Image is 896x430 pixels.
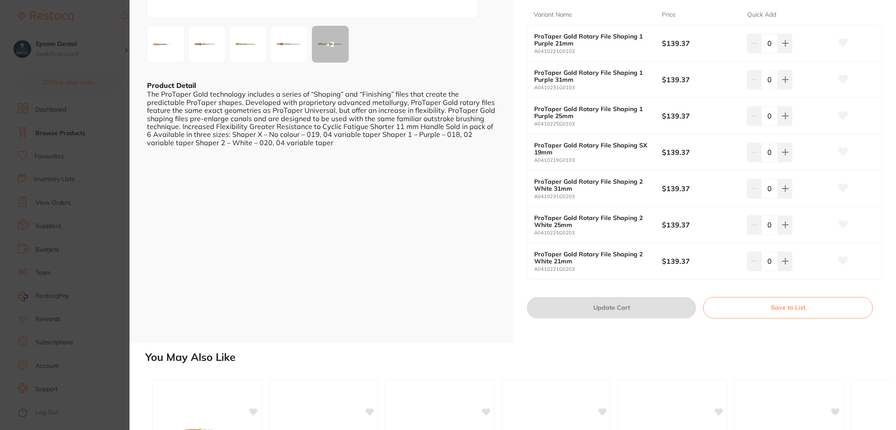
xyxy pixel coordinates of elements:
[534,230,662,236] small: A0410225G0203
[747,10,776,19] p: Quick Add
[534,85,662,91] small: A0410231G0103
[534,33,649,47] b: ProTaper Gold Rotary File Shaping 1 Purple 21mm
[534,69,649,83] b: ProTaper Gold Rotary File Shaping 1 Purple 31mm
[273,28,305,60] img: cGxlLTEuanBn
[311,25,349,63] button: +2
[662,111,738,121] b: $139.37
[534,142,649,156] b: ProTaper Gold Rotary File Shaping SX 19mm
[145,351,892,364] h2: You May Also Like
[662,10,676,19] p: Price
[312,26,349,63] div: + 2
[534,10,572,19] p: Variant Name
[527,297,696,318] button: Update Cart
[534,214,649,228] b: ProTaper Gold Rotary File Shaping 2 White 25mm
[534,105,649,119] b: ProTaper Gold Rotary File Shaping 1 Purple 25mm
[232,28,264,60] img: dGUtMS5qcGc
[662,220,738,230] b: $139.37
[662,38,738,48] b: $139.37
[662,184,738,193] b: $139.37
[147,90,495,147] div: The ProTaper Gold technology includes a series of “Shaping” and “Finishing” files that create the...
[147,81,196,90] b: Product Detail
[534,49,662,54] small: A0410221G0103
[534,251,649,265] b: ProTaper Gold Rotary File Shaping 2 White 21mm
[150,28,182,60] img: bG93LTEuanBn
[534,178,649,192] b: ProTaper Gold Rotary File Shaping 2 White 31mm
[662,256,738,266] b: $139.37
[534,194,662,199] small: A0410231G0203
[703,297,873,318] button: Save to List
[191,28,223,60] img: cGxlLTEuanBn
[534,266,662,272] small: A0410221G0203
[534,157,662,163] small: A0410219G0103
[534,121,662,127] small: A0410225G0103
[662,147,738,157] b: $139.37
[662,75,738,84] b: $139.37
